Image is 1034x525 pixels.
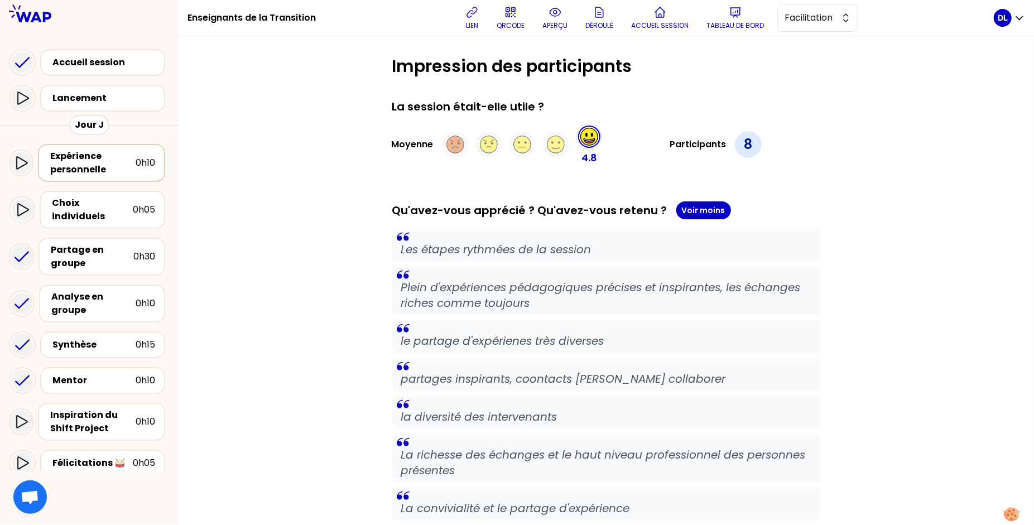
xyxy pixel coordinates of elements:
[392,201,821,219] div: Qu'avez-vous apprécié ? Qu'avez-vous retenu ?
[581,1,618,35] button: Déroulé
[13,480,47,514] div: Ouvrir le chat
[392,99,821,114] div: La session était-elle utile ?
[676,201,731,219] button: Voir moins
[538,1,572,35] button: aperçu
[497,21,525,30] p: QRCODE
[777,4,858,32] button: Facilitation
[392,56,821,76] h1: Impression des participants
[401,447,812,478] p: La richesse des échanges et le haut niveau professionnel des personnes présentes
[627,1,693,35] button: Accueil session
[631,21,689,30] p: Accueil session
[401,371,812,387] p: partages inspirants, coontacts [PERSON_NAME] collaborer
[670,138,726,151] h3: Participants
[133,250,155,263] div: 0h30
[706,21,764,30] p: Tableau de bord
[702,1,768,35] button: Tableau de bord
[401,500,812,516] p: La convivialité et le partage d'expérience
[51,243,133,270] div: Partage en groupe
[581,150,597,166] p: 4.8
[994,9,1025,27] button: DL
[998,12,1008,23] p: DL
[391,138,433,151] h3: Moyenne
[52,374,136,387] div: Mentor
[585,21,613,30] p: Déroulé
[52,456,133,470] div: Félicitations 🥁
[466,21,478,30] p: lien
[401,333,812,349] p: le partage d'expérienes très diverses
[52,56,160,69] div: Accueil session
[133,203,155,216] div: 0h05
[492,1,529,35] button: QRCODE
[52,91,160,105] div: Lancement
[401,242,812,257] p: Les étapes rythmées de la session
[51,290,136,317] div: Analyse en groupe
[52,196,133,223] div: Choix individuels
[136,156,155,170] div: 0h10
[744,136,753,153] p: 8
[136,297,155,310] div: 0h10
[52,338,136,351] div: Synthèse
[133,456,155,470] div: 0h05
[50,408,136,435] div: Inspiration du Shift Project
[136,415,155,428] div: 0h10
[401,409,812,425] p: la diversité des intervenants
[136,338,155,351] div: 0h15
[401,280,812,311] p: Plein d'expériences pédagogiques précises et inspirantes, les échanges riches comme toujours
[461,1,483,35] button: lien
[69,115,109,135] div: Jour J
[542,21,568,30] p: aperçu
[50,150,136,176] div: Expérience personnelle
[136,374,155,387] div: 0h10
[785,11,835,25] span: Facilitation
